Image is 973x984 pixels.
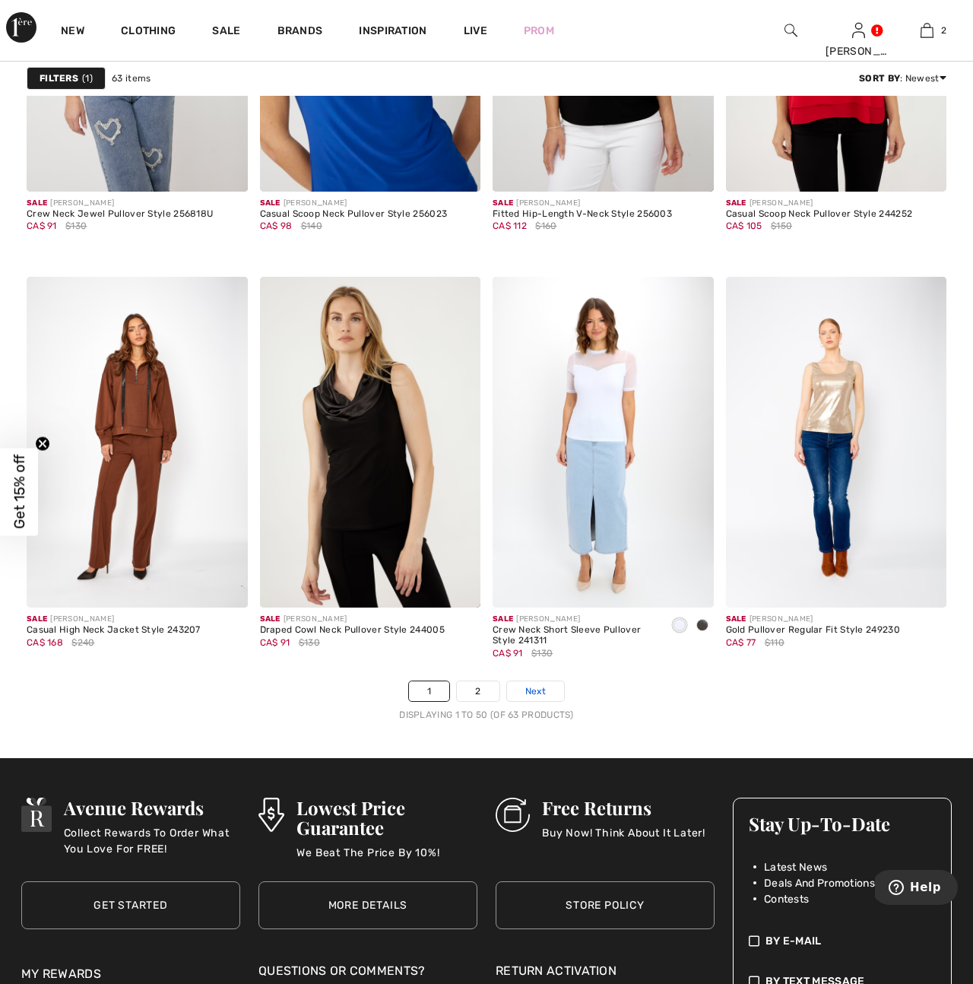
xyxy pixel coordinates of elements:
[764,891,809,907] span: Contests
[27,625,201,636] div: Casual High Neck Jacket Style 243207
[852,23,865,37] a: Sign In
[65,219,87,233] span: $130
[27,614,47,624] span: Sale
[27,614,201,625] div: [PERSON_NAME]
[524,23,554,39] a: Prom
[82,71,93,85] span: 1
[921,21,933,40] img: My Bag
[875,870,958,908] iframe: Opens a widget where you can find more information
[260,198,448,209] div: [PERSON_NAME]
[493,625,656,646] div: Crew Neck Short Sleeve Pullover Style 241311
[260,277,481,608] img: Draped Cowl Neck Pullover Style 244005. Black
[296,845,477,875] p: We Beat The Price By 10%!
[258,798,284,832] img: Lowest Price Guarantee
[260,614,445,625] div: [PERSON_NAME]
[27,198,213,209] div: [PERSON_NAME]
[212,24,240,40] a: Sale
[859,73,900,84] strong: Sort By
[21,798,52,832] img: Avenue Rewards
[260,198,280,208] span: Sale
[409,681,449,701] a: 1
[542,798,705,817] h3: Free Returns
[457,681,499,701] a: 2
[260,637,290,648] span: CA$ 91
[893,21,960,40] a: 2
[726,198,746,208] span: Sale
[493,209,672,220] div: Fitted Hip-Length V-Neck Style 256003
[299,636,320,649] span: $130
[11,455,28,529] span: Get 15% off
[726,277,947,608] img: Gold Pullover Regular Fit Style 249230. Gold
[784,21,797,40] img: search the website
[21,881,240,929] a: Get Started
[493,221,527,231] span: CA$ 112
[859,71,946,85] div: : Newest
[61,24,84,40] a: New
[301,219,322,233] span: $140
[27,637,63,648] span: CA$ 168
[496,881,715,929] a: Store Policy
[535,219,556,233] span: $160
[726,625,900,636] div: Gold Pullover Regular Fit Style 249230
[493,198,672,209] div: [PERSON_NAME]
[726,614,900,625] div: [PERSON_NAME]
[112,71,151,85] span: 63 items
[27,708,946,722] div: Displaying 1 to 50 (of 63 products)
[726,637,756,648] span: CA$ 77
[35,436,50,452] button: Close teaser
[121,24,176,40] a: Clothing
[507,681,564,701] a: Next
[726,198,913,209] div: [PERSON_NAME]
[726,614,746,624] span: Sale
[749,814,936,833] h3: Stay Up-To-Date
[27,221,57,231] span: CA$ 91
[260,614,280,624] span: Sale
[64,825,240,855] p: Collect Rewards To Order What You Love For FREE!
[260,625,445,636] div: Draped Cowl Neck Pullover Style 244005
[764,859,827,875] span: Latest News
[260,221,293,231] span: CA$ 98
[64,798,240,817] h3: Avenue Rewards
[6,12,36,43] img: 1ère Avenue
[691,614,714,639] div: Black
[525,684,546,698] span: Next
[764,875,875,891] span: Deals And Promotions
[826,43,892,59] div: [PERSON_NAME]
[27,681,946,722] nav: Page navigation
[260,209,448,220] div: Casual Scoop Neck Pullover Style 256023
[277,24,323,40] a: Brands
[542,825,705,855] p: Buy Now! Think About It Later!
[493,614,656,625] div: [PERSON_NAME]
[771,219,792,233] span: $150
[493,198,513,208] span: Sale
[21,967,101,981] a: My Rewards
[27,209,213,220] div: Crew Neck Jewel Pullover Style 256818U
[496,798,530,832] img: Free Returns
[493,277,714,608] img: Crew Neck Short Sleeve Pullover Style 241311. White
[726,221,762,231] span: CA$ 105
[726,209,913,220] div: Casual Scoop Neck Pullover Style 244252
[258,881,477,929] a: More Details
[765,636,784,649] span: $110
[749,933,759,949] img: check
[496,962,715,980] a: Return Activation
[668,614,691,639] div: White
[27,198,47,208] span: Sale
[531,646,553,660] span: $130
[941,24,946,37] span: 2
[71,636,94,649] span: $240
[493,648,523,659] span: CA$ 91
[40,71,78,85] strong: Filters
[27,277,248,608] img: Casual High Neck Jacket Style 243207. Brown/Black
[296,798,477,837] h3: Lowest Price Guarantee
[359,24,426,40] span: Inspiration
[464,23,487,39] a: Live
[852,21,865,40] img: My Info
